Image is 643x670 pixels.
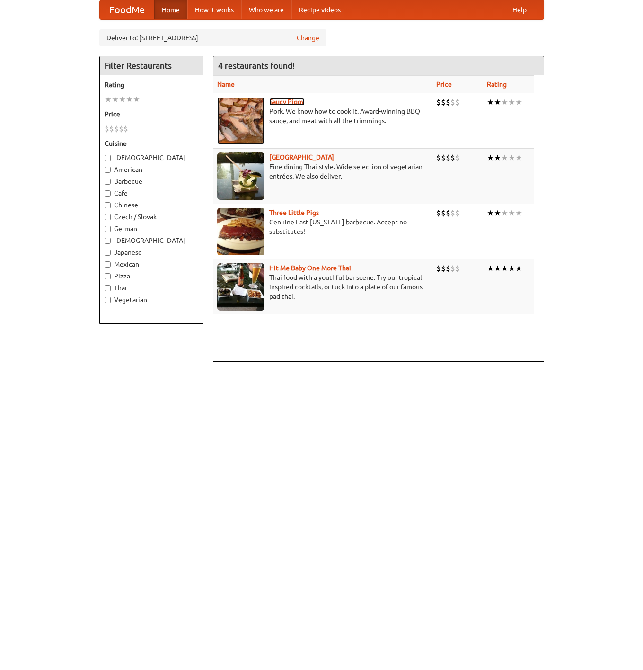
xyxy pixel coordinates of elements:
[105,259,198,269] label: Mexican
[508,263,515,274] li: ★
[105,212,198,222] label: Czech / Slovak
[269,98,305,106] a: Saucy Piggy
[105,297,111,303] input: Vegetarian
[112,94,119,105] li: ★
[105,261,111,268] input: Mexican
[241,0,291,19] a: Who we are
[494,97,501,107] li: ★
[105,165,198,174] label: American
[154,0,187,19] a: Home
[487,263,494,274] li: ★
[105,214,111,220] input: Czech / Slovak
[269,153,334,161] a: [GEOGRAPHIC_DATA]
[105,273,111,279] input: Pizza
[217,107,429,125] p: Pork. We know how to cook it. Award-winning BBQ sauce, and meat with all the trimmings.
[508,152,515,163] li: ★
[446,97,450,107] li: $
[297,33,319,43] a: Change
[436,97,441,107] li: $
[494,263,501,274] li: ★
[105,226,111,232] input: German
[450,152,455,163] li: $
[508,97,515,107] li: ★
[487,80,507,88] a: Rating
[441,152,446,163] li: $
[450,97,455,107] li: $
[217,97,264,144] img: saucy.jpg
[105,283,198,293] label: Thai
[436,263,441,274] li: $
[105,155,111,161] input: [DEMOGRAPHIC_DATA]
[436,80,452,88] a: Price
[105,179,111,185] input: Barbecue
[187,0,241,19] a: How it works
[487,208,494,218] li: ★
[515,263,522,274] li: ★
[105,190,111,197] input: Cafe
[100,0,154,19] a: FoodMe
[515,97,522,107] li: ★
[217,263,264,311] img: babythai.jpg
[100,56,203,75] h4: Filter Restaurants
[99,29,326,46] div: Deliver to: [STREET_ADDRESS]
[455,97,460,107] li: $
[217,80,235,88] a: Name
[126,94,133,105] li: ★
[291,0,348,19] a: Recipe videos
[455,208,460,218] li: $
[436,208,441,218] li: $
[446,263,450,274] li: $
[217,208,264,255] img: littlepigs.jpg
[105,109,198,119] h5: Price
[218,61,295,70] ng-pluralize: 4 restaurants found!
[123,124,128,134] li: $
[105,295,198,304] label: Vegetarian
[508,208,515,218] li: ★
[269,264,351,272] a: Hit Me Baby One More Thai
[105,250,111,256] input: Japanese
[105,139,198,148] h5: Cuisine
[105,94,112,105] li: ★
[105,224,198,233] label: German
[105,124,109,134] li: $
[450,263,455,274] li: $
[105,167,111,173] input: American
[450,208,455,218] li: $
[501,97,508,107] li: ★
[105,200,198,210] label: Chinese
[217,273,429,301] p: Thai food with a youthful bar scene. Try our tropical inspired cocktails, or tuck into a plate of...
[114,124,119,134] li: $
[217,152,264,200] img: satay.jpg
[441,97,446,107] li: $
[441,263,446,274] li: $
[105,238,111,244] input: [DEMOGRAPHIC_DATA]
[105,80,198,89] h5: Rating
[441,208,446,218] li: $
[105,202,111,208] input: Chinese
[455,263,460,274] li: $
[501,263,508,274] li: ★
[505,0,534,19] a: Help
[133,94,140,105] li: ★
[119,124,123,134] li: $
[494,152,501,163] li: ★
[105,188,198,198] label: Cafe
[109,124,114,134] li: $
[515,152,522,163] li: ★
[455,152,460,163] li: $
[487,152,494,163] li: ★
[105,236,198,245] label: [DEMOGRAPHIC_DATA]
[269,209,319,216] b: Three Little Pigs
[105,285,111,291] input: Thai
[119,94,126,105] li: ★
[446,208,450,218] li: $
[436,152,441,163] li: $
[105,248,198,257] label: Japanese
[494,208,501,218] li: ★
[217,162,429,181] p: Fine dining Thai-style. Wide selection of vegetarian entrées. We also deliver.
[501,152,508,163] li: ★
[105,177,198,186] label: Barbecue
